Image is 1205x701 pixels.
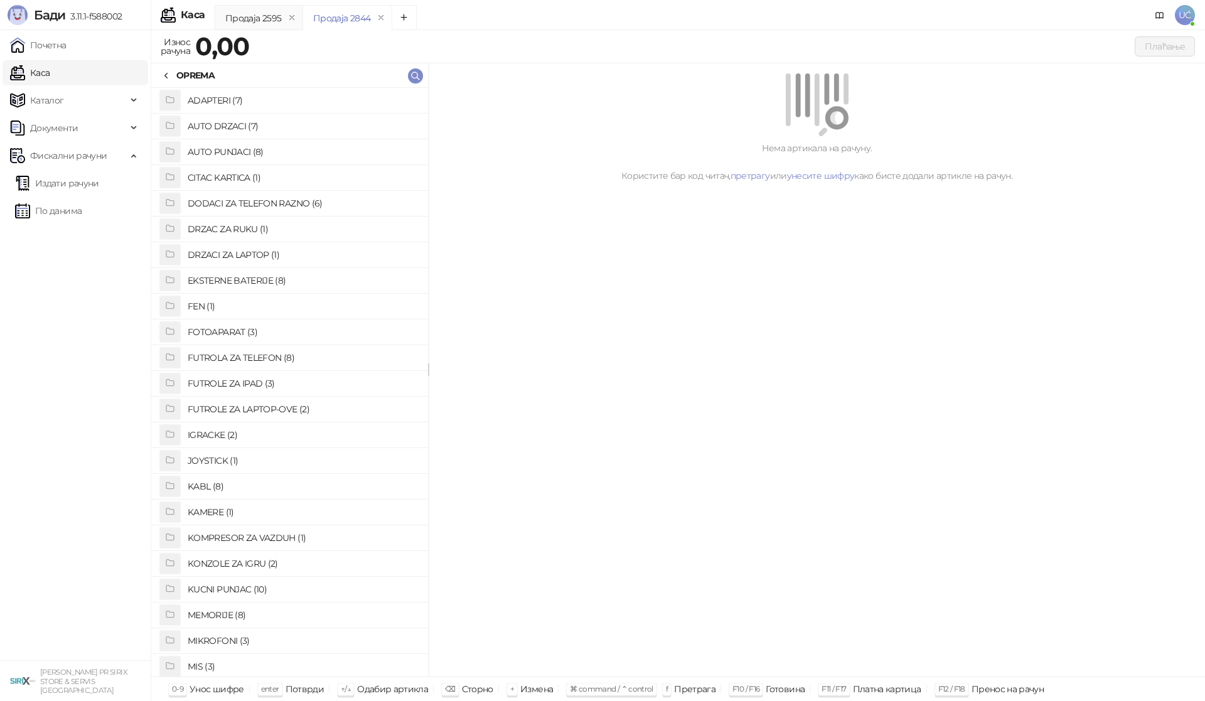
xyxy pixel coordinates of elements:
div: Износ рачуна [158,34,193,59]
h4: DRZAC ZA RUKU (1) [188,219,418,239]
span: 3.11.1-f588002 [65,11,122,22]
div: Измена [520,681,553,697]
div: Продаја 2595 [225,11,281,25]
a: По данима [15,198,82,223]
h4: DODACI ZA TELEFON RAZNO (6) [188,193,418,213]
h4: FUTROLA ZA TELEFON (8) [188,348,418,368]
span: Каталог [30,88,64,113]
h4: AUTO PUNJACI (8) [188,142,418,162]
span: ↑/↓ [341,684,351,693]
span: Бади [34,8,65,23]
span: 0-9 [172,684,183,693]
button: remove [373,13,389,23]
h4: FEN (1) [188,296,418,316]
button: Плаћање [1135,36,1195,56]
img: 64x64-companyLogo-cb9a1907-c9b0-4601-bb5e-5084e694c383.png [10,668,35,693]
h4: AUTO DRZACI (7) [188,116,418,136]
div: Одабир артикла [357,681,428,697]
h4: KABL (8) [188,476,418,496]
span: ⌘ command / ⌃ control [570,684,653,693]
h4: ADAPTERI (7) [188,90,418,110]
span: F10 / F16 [732,684,759,693]
div: OPREMA [176,68,215,82]
div: Унос шифре [190,681,244,697]
div: Потврди [286,681,324,697]
span: UĆ [1175,5,1195,25]
span: enter [261,684,279,693]
h4: JOYSTICK (1) [188,451,418,471]
span: ⌫ [445,684,455,693]
div: Сторно [462,681,493,697]
span: + [510,684,514,693]
h4: MIKROFONI (3) [188,631,418,651]
span: F12 / F18 [938,684,965,693]
h4: DRZACI ZA LAPTOP (1) [188,245,418,265]
button: Add tab [392,5,417,30]
h4: FOTOAPARAT (3) [188,322,418,342]
h4: IGRACKE (2) [188,425,418,445]
div: grid [151,88,428,677]
h4: KAMERE (1) [188,502,418,522]
h4: FUTROLE ZA IPAD (3) [188,373,418,393]
a: претрагу [731,170,770,181]
div: Готовина [766,681,805,697]
h4: MIS (3) [188,656,418,677]
div: Продаја 2844 [313,11,370,25]
h4: EKSTERNE BATERIJE (8) [188,270,418,291]
strong: 0,00 [195,31,249,62]
button: remove [284,13,300,23]
div: Платна картица [853,681,921,697]
h4: KOMPRESOR ZA VAZDUH (1) [188,528,418,548]
small: [PERSON_NAME] PR SIRIX STORE & SERVIS [GEOGRAPHIC_DATA] [40,668,127,695]
span: f [666,684,668,693]
a: Почетна [10,33,67,58]
h4: KUCNI PUNJAC (10) [188,579,418,599]
img: Logo [8,5,28,25]
span: F11 / F17 [822,684,846,693]
div: Нема артикала на рачуну. Користите бар код читач, или како бисте додали артикле на рачун. [444,141,1190,183]
h4: CITAC KARTICA (1) [188,168,418,188]
h4: KONZOLE ZA IGRU (2) [188,554,418,574]
a: Документација [1150,5,1170,25]
div: Претрага [674,681,715,697]
div: Каса [181,10,205,20]
a: Каса [10,60,50,85]
a: унесите шифру [787,170,855,181]
span: Документи [30,115,78,141]
h4: FUTROLE ZA LAPTOP-OVE (2) [188,399,418,419]
a: Издати рачуни [15,171,99,196]
h4: MEMORIJE (8) [188,605,418,625]
span: Фискални рачуни [30,143,107,168]
div: Пренос на рачун [972,681,1044,697]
